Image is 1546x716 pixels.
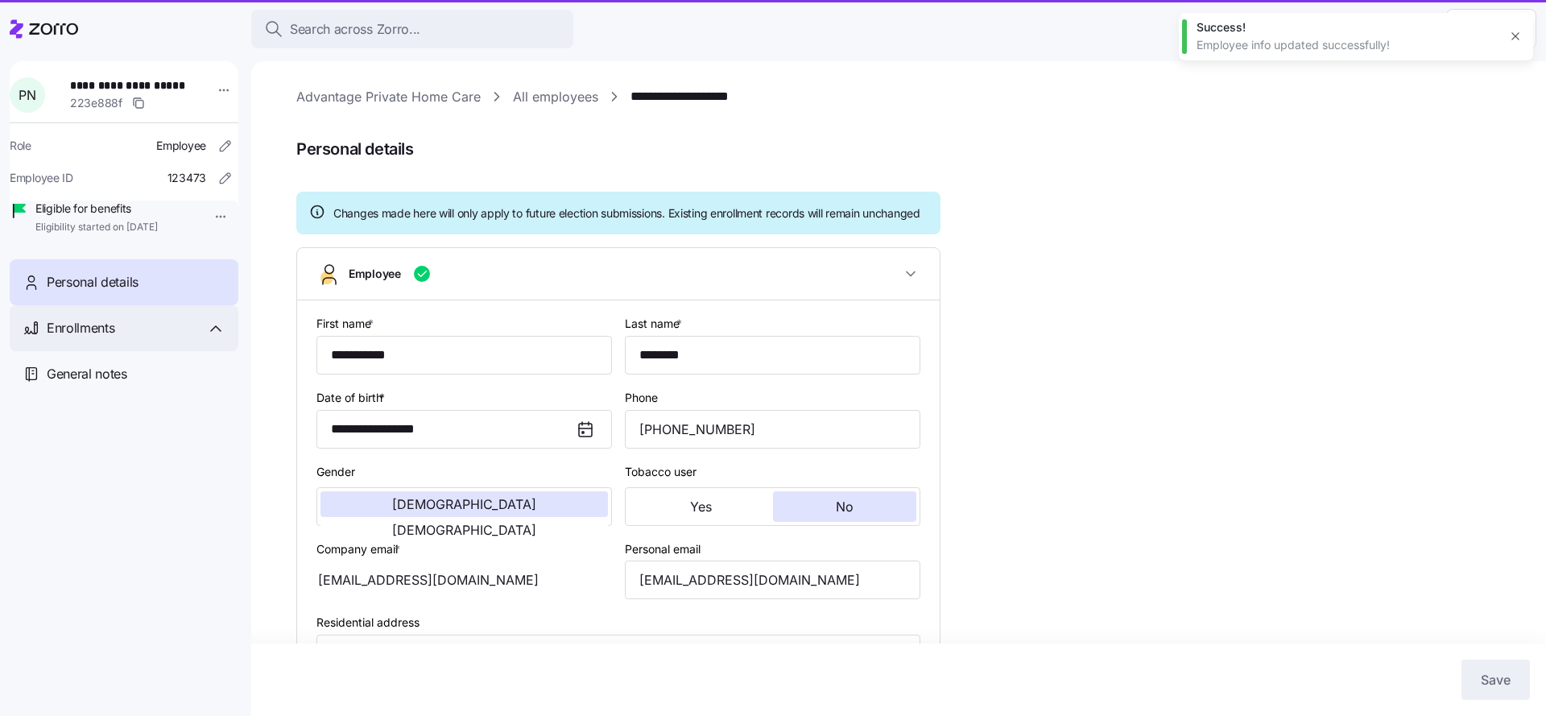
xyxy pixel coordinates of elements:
span: [DEMOGRAPHIC_DATA] [392,524,536,536]
span: Personal details [296,136,1523,163]
span: Search across Zorro... [290,19,420,39]
span: 123473 [167,170,206,186]
label: Personal email [625,540,701,558]
button: Employee [297,248,940,300]
span: Enrollments [47,318,114,338]
span: P N [19,89,35,101]
span: Save [1481,670,1511,689]
a: All employees [513,87,598,107]
label: Company email [316,540,403,558]
span: Eligibility started on [DATE] [35,221,158,234]
span: Employee [349,266,401,282]
span: Employee [156,138,206,154]
span: Role [10,138,31,154]
span: General notes [47,364,127,384]
input: Email [625,561,920,599]
div: Employee info updated successfully! [1197,37,1498,53]
label: Date of birth [316,389,388,407]
label: Last name [625,315,685,333]
button: Save [1461,660,1530,700]
label: First name [316,315,377,333]
span: Personal details [47,272,138,292]
span: Changes made here will only apply to future election submissions. Existing enrollment records wil... [333,205,920,221]
span: No [836,500,854,513]
label: Phone [625,389,658,407]
input: Phone [625,410,920,449]
span: Employee ID [10,170,73,186]
span: 223e888f [70,95,122,111]
span: Yes [690,500,712,513]
div: Success! [1197,19,1498,35]
label: Residential address [316,614,420,631]
span: Eligible for benefits [35,201,158,217]
a: Advantage Private Home Care [296,87,481,107]
span: [DEMOGRAPHIC_DATA] [392,498,536,511]
label: Gender [316,463,355,481]
button: Search across Zorro... [251,10,573,48]
label: Tobacco user [625,463,697,481]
